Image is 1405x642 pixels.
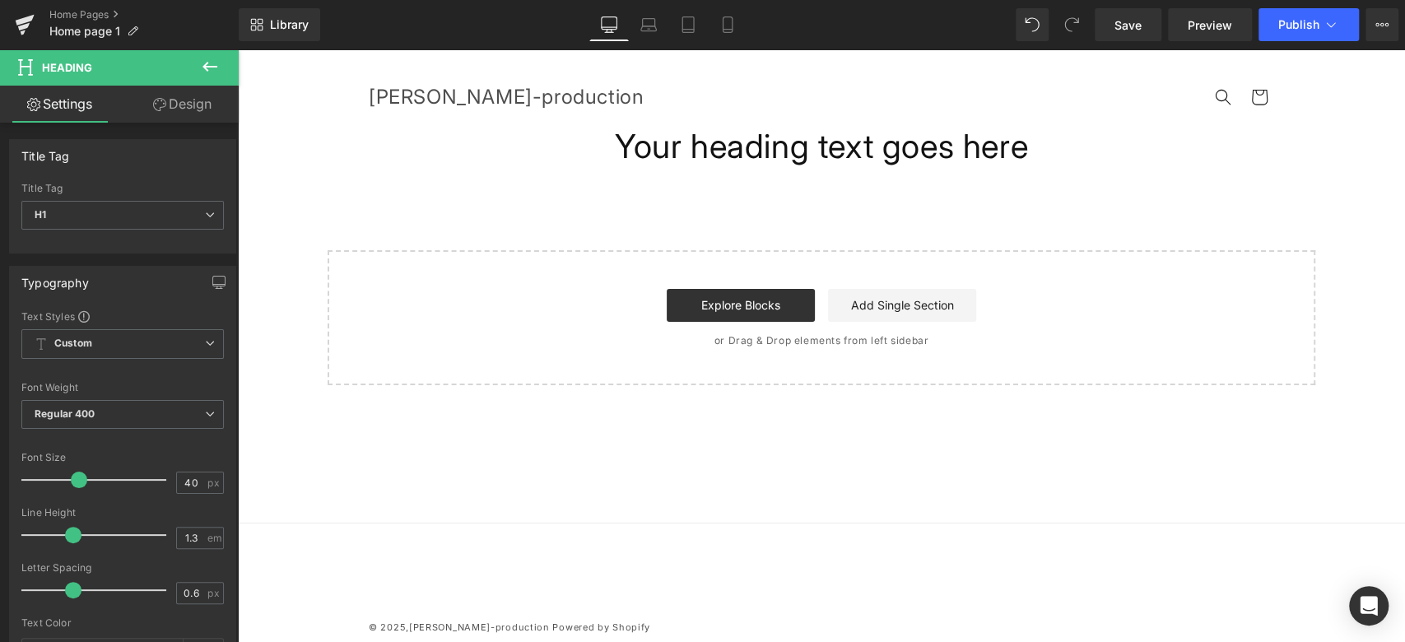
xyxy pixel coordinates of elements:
b: H1 [35,208,46,221]
button: Undo [1016,8,1049,41]
b: Custom [54,337,92,351]
span: Library [270,17,309,32]
a: New Library [239,8,320,41]
div: Text Color [21,617,224,629]
p: or Drag & Drop elements from left sidebar [116,286,1051,297]
span: [PERSON_NAME]-production [131,35,406,59]
div: Text Styles [21,309,224,323]
span: px [207,477,221,488]
a: Design [123,86,242,123]
button: Redo [1055,8,1088,41]
div: Typography [21,267,89,290]
span: Heading [42,61,92,74]
span: Home page 1 [49,25,120,38]
summary: Search [967,30,1003,66]
a: Laptop [629,8,668,41]
a: Explore Blocks [429,240,577,272]
button: More [1365,8,1398,41]
a: Preview [1168,8,1252,41]
div: Title Tag [21,140,70,163]
b: Regular 400 [35,407,95,420]
span: px [207,588,221,598]
a: [PERSON_NAME]-production [125,32,412,64]
div: Font Size [21,452,224,463]
button: Publish [1258,8,1359,41]
a: Tablet [668,8,708,41]
a: Mobile [708,8,747,41]
span: em [207,533,221,543]
div: Open Intercom Messenger [1349,586,1389,626]
a: [PERSON_NAME]-production [171,572,312,584]
span: Save [1114,16,1142,34]
a: Powered by Shopify [314,572,412,584]
a: Desktop [589,8,629,41]
div: Line Height [21,507,224,519]
div: Font Weight [21,382,224,393]
div: Title Tag [21,183,224,194]
span: Publish [1278,18,1319,31]
a: Home Pages [49,8,239,21]
span: Preview [1188,16,1232,34]
a: Add Single Section [590,240,738,272]
div: Letter Spacing [21,562,224,574]
small: © 2025, [131,572,312,584]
